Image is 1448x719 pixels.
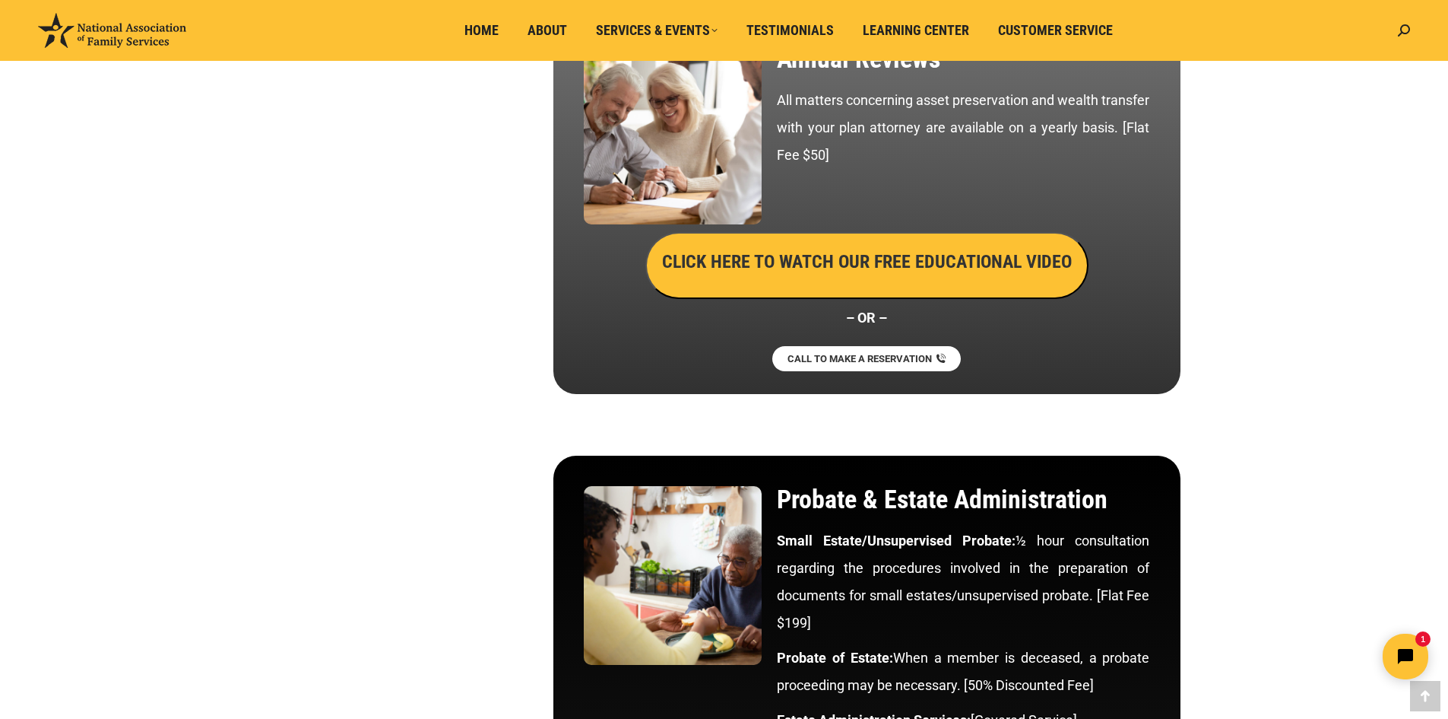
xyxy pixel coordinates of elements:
a: About [517,16,578,45]
h3: CLICK HERE TO WATCH OUR FREE EDUCATIONAL VIDEO [662,249,1072,275]
span: CALL TO MAKE A RESERVATION [787,354,932,364]
strong: Probate of Estate: [777,650,893,666]
img: National Association of Family Services [38,13,186,48]
span: Learning Center [863,22,969,39]
strong: Small Estate/Unsupervised Probate: [777,533,1016,549]
span: About [528,22,567,39]
h2: Annual Reviews [777,46,1149,72]
a: CLICK HERE TO WATCH OUR FREE EDUCATIONAL VIDEO [645,255,1088,271]
iframe: Tidio Chat [1180,621,1441,692]
a: CALL TO MAKE A RESERVATION [772,346,961,371]
img: Annual Reviews [584,46,762,224]
a: Home [454,16,509,45]
button: CLICK HERE TO WATCH OUR FREE EDUCATIONAL VIDEO [645,232,1088,299]
p: When a member is deceased, a probate proceeding may be necessary. [50% Discounted Fee] [777,644,1149,699]
img: Probate & Estate Administration [584,486,762,665]
span: Testimonials [746,22,834,39]
a: Testimonials [736,16,844,45]
h2: Probate & Estate Administration [777,486,1149,512]
strong: – OR – [846,310,887,326]
span: Customer Service [998,22,1113,39]
p: All matters concerning asset preservation and wealth transfer with your plan attorney are availab... [777,87,1149,169]
a: Customer Service [987,16,1123,45]
a: Learning Center [852,16,980,45]
p: ½ hour consultation regarding the procedures involved in the preparation of documents for small e... [777,527,1149,637]
span: Home [464,22,499,39]
span: Services & Events [596,22,718,39]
